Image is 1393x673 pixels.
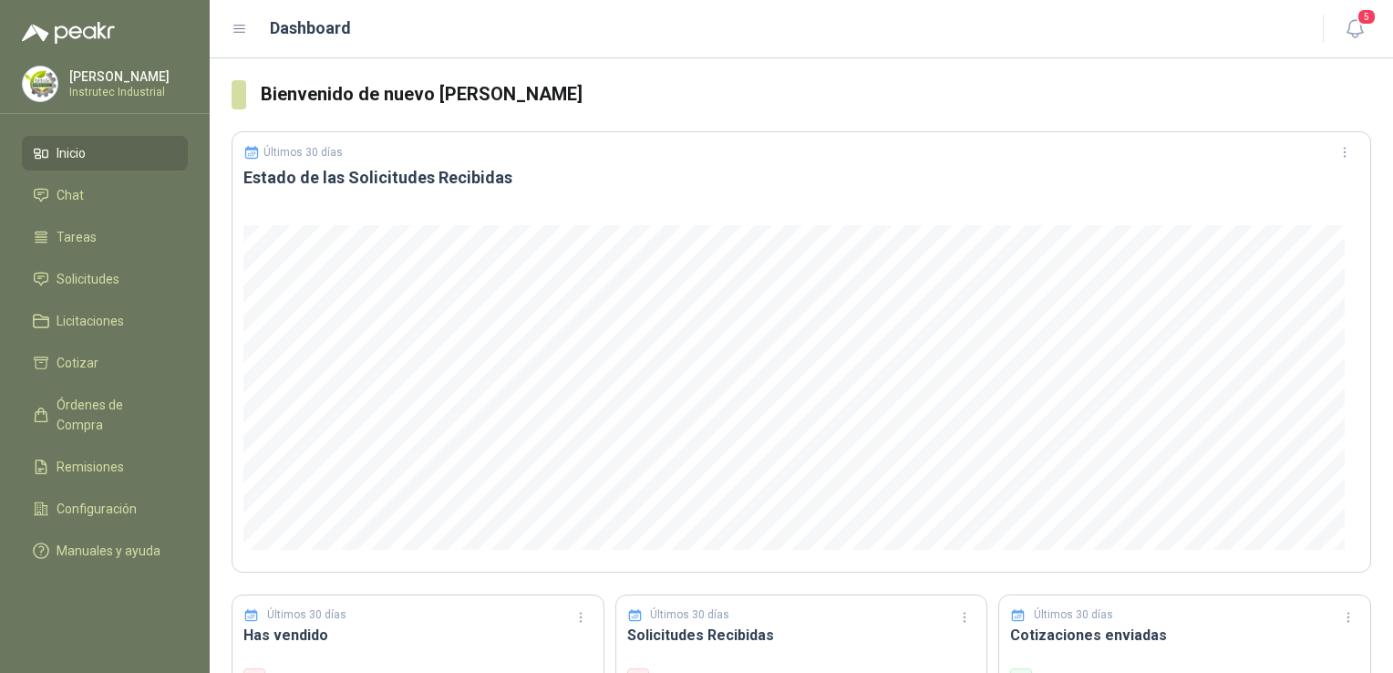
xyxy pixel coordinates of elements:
img: Logo peakr [22,22,115,44]
h1: Dashboard [270,16,351,41]
span: Solicitudes [57,269,119,289]
span: 5 [1357,8,1377,26]
h3: Solicitudes Recibidas [627,624,976,647]
a: Manuales y ayuda [22,533,188,568]
span: Configuración [57,499,137,519]
p: Últimos 30 días [1034,606,1113,624]
a: Cotizar [22,346,188,380]
span: Tareas [57,227,97,247]
a: Licitaciones [22,304,188,338]
span: Inicio [57,143,86,163]
a: Órdenes de Compra [22,388,188,442]
span: Chat [57,185,84,205]
button: 5 [1338,13,1371,46]
a: Chat [22,178,188,212]
span: Manuales y ayuda [57,541,160,561]
p: Últimos 30 días [267,606,346,624]
h3: Bienvenido de nuevo [PERSON_NAME] [261,80,1371,109]
a: Tareas [22,220,188,254]
span: Licitaciones [57,311,124,331]
a: Inicio [22,136,188,171]
a: Configuración [22,492,188,526]
h3: Cotizaciones enviadas [1010,624,1359,647]
img: Company Logo [23,67,57,101]
span: Cotizar [57,353,98,373]
p: [PERSON_NAME] [69,70,183,83]
p: Últimos 30 días [263,146,343,159]
span: Remisiones [57,457,124,477]
a: Remisiones [22,450,188,484]
span: Órdenes de Compra [57,395,170,435]
h3: Estado de las Solicitudes Recibidas [243,167,1359,189]
a: Solicitudes [22,262,188,296]
p: Instrutec Industrial [69,87,183,98]
p: Últimos 30 días [650,606,729,624]
h3: Has vendido [243,624,593,647]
